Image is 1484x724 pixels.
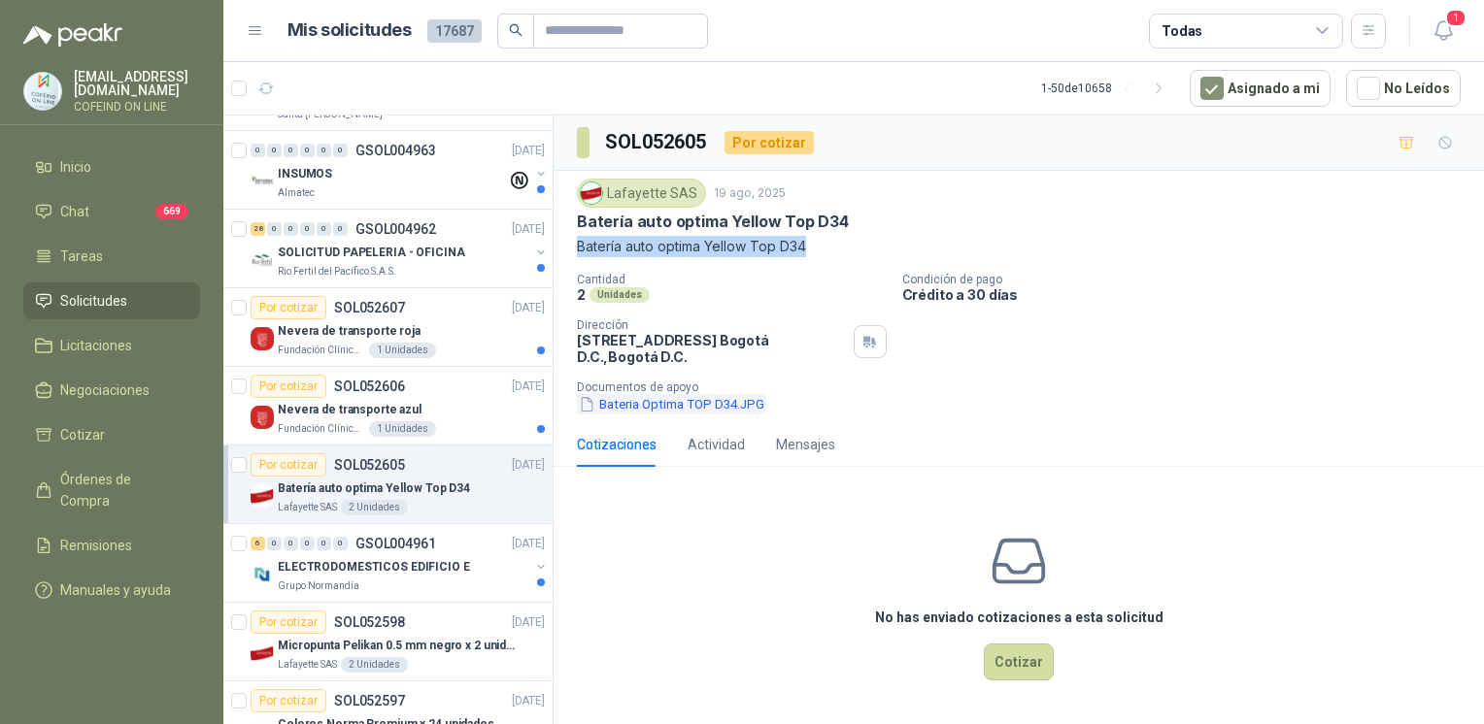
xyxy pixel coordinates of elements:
h1: Mis solicitudes [287,16,412,45]
div: 1 - 50 de 10658 [1041,73,1174,104]
img: Company Logo [581,182,602,204]
img: Company Logo [251,563,274,586]
span: Tareas [60,246,103,267]
h3: SOL052605 [605,127,709,157]
div: Por cotizar [251,610,326,634]
div: Mensajes [776,434,835,455]
a: Cotizar [23,416,200,453]
p: [DATE] [512,299,545,317]
p: Fundación Clínica Shaio [278,421,365,437]
h3: No has enviado cotizaciones a esta solicitud [875,607,1164,628]
div: 0 [284,144,298,157]
img: Company Logo [251,642,274,665]
p: Lafayette SAS [278,500,337,515]
div: Lafayette SAS [577,179,706,208]
div: Por cotizar [251,375,326,398]
p: Lafayette SAS [278,657,337,673]
div: 6 [251,537,265,550]
a: Por cotizarSOL052598[DATE] Company LogoMicropunta Pelikan 0.5 mm negro x 2 unidadesLafayette SAS2... [223,603,553,681]
div: 28 [251,222,265,236]
span: Remisiones [60,535,132,556]
p: Nevera de transporte roja [278,322,421,341]
a: Inicio [23,148,200,185]
p: Batería auto optima Yellow Top D34 [577,212,849,232]
a: Por cotizarSOL052605[DATE] Company LogoBatería auto optima Yellow Top D34Lafayette SAS2 Unidades [223,445,553,524]
p: [DATE] [512,142,545,160]
p: [EMAIL_ADDRESS][DOMAIN_NAME] [74,70,200,97]
img: Company Logo [251,327,274,350]
p: Documentos de apoyo [577,380,1476,394]
p: Fundación Clínica Shaio [278,343,365,358]
p: 19 ago, 2025 [714,184,786,203]
a: 0 0 0 0 0 0 GSOL004963[DATE] Company LogoINSUMOSAlmatec [251,139,549,201]
a: Licitaciones [23,327,200,364]
a: 28 0 0 0 0 0 GSOL004962[DATE] Company LogoSOLICITUD PAPELERIA - OFICINARio Fertil del Pacífico S.... [251,217,549,280]
div: 0 [267,144,282,157]
a: 6 0 0 0 0 0 GSOL004961[DATE] Company LogoELECTRODOMESTICOS EDIFICIO EGrupo Normandía [251,532,549,594]
p: Grupo Normandía [278,578,359,594]
div: Cotizaciones [577,434,657,455]
div: 0 [317,144,331,157]
div: 0 [317,222,331,236]
p: SOL052607 [334,301,405,314]
p: Batería auto optima Yellow Top D34 [278,479,470,498]
p: SOL052606 [334,379,405,393]
p: Nevera de transporte azul [278,401,422,419]
p: GSOL004963 [355,144,436,157]
img: Company Logo [251,406,274,429]
span: Inicio [60,156,91,178]
div: 0 [333,537,348,550]
img: Company Logo [251,484,274,508]
a: Órdenes de Compra [23,461,200,519]
p: [DATE] [512,456,545,475]
div: Por cotizar [251,689,326,712]
div: 1 Unidades [369,343,436,358]
p: SOL052597 [334,694,405,708]
p: Dirección [577,318,846,332]
span: Órdenes de Compra [60,469,182,511]
span: Licitaciones [60,335,132,356]
img: Company Logo [251,248,274,272]
p: Almatec [278,185,315,201]
div: 0 [284,537,298,550]
a: Tareas [23,238,200,275]
div: 0 [267,537,282,550]
button: Cotizar [984,643,1054,680]
a: Manuales y ayuda [23,572,200,609]
p: INSUMOS [278,165,332,183]
div: 0 [300,537,315,550]
span: Solicitudes [60,290,127,312]
p: [DATE] [512,535,545,553]
img: Company Logo [251,170,274,193]
p: Batería auto optima Yellow Top D34 [577,236,1461,257]
p: ELECTRODOMESTICOS EDIFICIO E [278,558,470,576]
p: SOLICITUD PAPELERIA - OFICINA [278,244,465,262]
div: Unidades [590,287,650,303]
button: No Leídos [1346,70,1461,107]
div: 2 Unidades [341,500,408,515]
p: Crédito a 30 días [902,286,1477,303]
div: 0 [284,222,298,236]
p: SOL052598 [334,615,405,629]
p: Micropunta Pelikan 0.5 mm negro x 2 unidades [278,637,520,655]
img: Company Logo [24,73,61,110]
p: SOL052605 [334,458,405,472]
button: 1 [1426,14,1461,49]
img: Logo peakr [23,23,122,47]
div: 0 [300,222,315,236]
span: 1 [1445,9,1467,27]
button: Asignado a mi [1190,70,1331,107]
a: Chat669 [23,193,200,230]
a: Negociaciones [23,372,200,409]
a: Solicitudes [23,282,200,319]
div: 0 [333,144,348,157]
p: [DATE] [512,378,545,396]
div: Por cotizar [725,131,814,154]
p: [DATE] [512,220,545,239]
button: Bateria Optima TOP D34.JPG [577,394,766,414]
p: Cantidad [577,273,887,286]
p: COFEIND ON LINE [74,101,200,113]
div: 0 [333,222,348,236]
div: 0 [251,144,265,157]
p: GSOL004961 [355,537,436,550]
